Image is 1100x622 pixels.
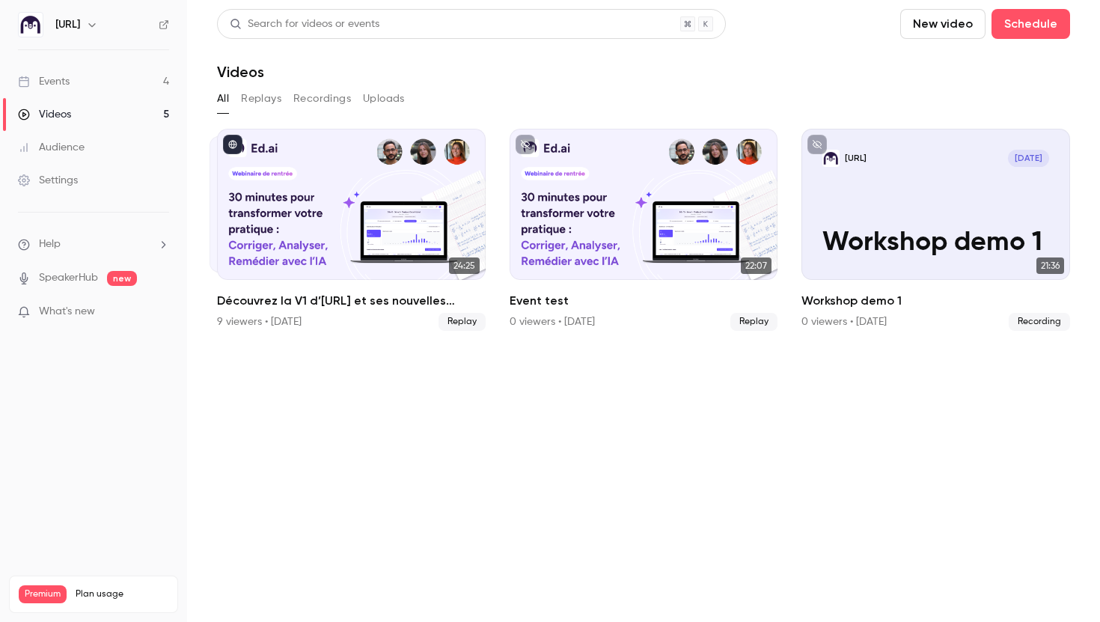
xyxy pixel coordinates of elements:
[76,588,168,600] span: Plan usage
[801,292,1070,310] h2: Workshop demo 1
[18,107,71,122] div: Videos
[1009,313,1070,331] span: Recording
[516,135,535,154] button: unpublished
[801,129,1070,331] li: Workshop demo 1
[18,74,70,89] div: Events
[151,305,169,319] iframe: Noticeable Trigger
[845,153,867,165] p: [URL]
[223,135,242,154] button: published
[39,237,61,252] span: Help
[18,173,78,188] div: Settings
[55,17,80,32] h6: [URL]
[230,16,379,32] div: Search for videos or events
[363,87,405,111] button: Uploads
[217,9,1070,613] section: Videos
[807,135,827,154] button: unpublished
[822,150,840,167] img: Workshop demo 1
[510,314,595,329] div: 0 viewers • [DATE]
[217,314,302,329] div: 9 viewers • [DATE]
[510,129,778,331] a: 22:07Event test0 viewers • [DATE]Replay
[510,129,778,331] li: Event test
[217,63,264,81] h1: Videos
[900,9,986,39] button: New video
[39,304,95,320] span: What's new
[39,270,98,286] a: SpeakerHub
[991,9,1070,39] button: Schedule
[741,257,771,274] span: 22:07
[217,129,486,331] li: Découvrez la V1 d’Ed.ai et ses nouvelles fonctionnalités !
[293,87,351,111] button: Recordings
[730,313,777,331] span: Replay
[449,257,480,274] span: 24:25
[801,129,1070,331] a: Workshop demo 1[URL][DATE]Workshop demo 121:36Workshop demo 10 viewers • [DATE]Recording
[18,140,85,155] div: Audience
[1008,150,1049,167] span: [DATE]
[1036,257,1064,274] span: 21:36
[217,129,486,331] a: 24:2524:25Découvrez la V1 d’[URL] et ses nouvelles fonctionnalités !9 viewers • [DATE]Replay
[801,314,887,329] div: 0 viewers • [DATE]
[217,292,486,310] h2: Découvrez la V1 d’[URL] et ses nouvelles fonctionnalités !
[439,313,486,331] span: Replay
[217,87,229,111] button: All
[241,87,281,111] button: Replays
[19,13,43,37] img: Ed.ai
[510,292,778,310] h2: Event test
[217,129,1070,331] ul: Videos
[107,271,137,286] span: new
[18,237,169,252] li: help-dropdown-opener
[19,585,67,603] span: Premium
[822,228,1049,259] p: Workshop demo 1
